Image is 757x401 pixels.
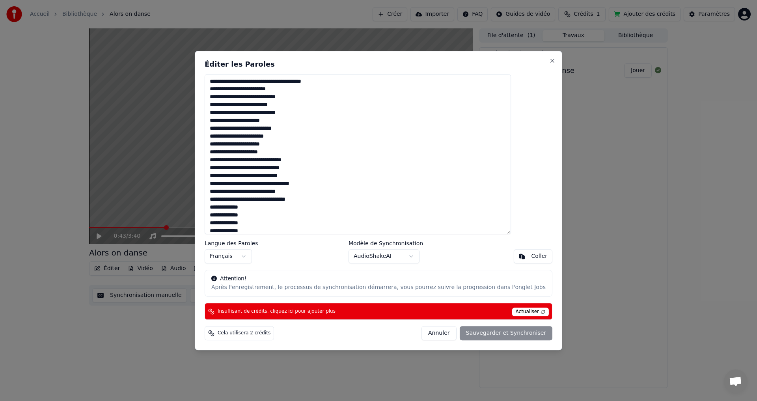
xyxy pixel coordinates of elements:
button: Annuler [421,326,456,340]
h2: Éditer les Paroles [205,61,552,68]
div: Attention! [211,275,546,283]
span: Actualiser [512,308,549,316]
div: Coller [531,252,548,260]
span: Cela utilisera 2 crédits [218,330,270,336]
label: Modèle de Synchronisation [349,241,423,246]
div: Après l'enregistrement, le processus de synchronisation démarrera, vous pourrez suivre la progres... [211,283,546,291]
button: Coller [514,249,553,263]
span: Insuffisant de crédits, cliquez ici pour ajouter plus [218,308,336,315]
label: Langue des Paroles [205,241,258,246]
